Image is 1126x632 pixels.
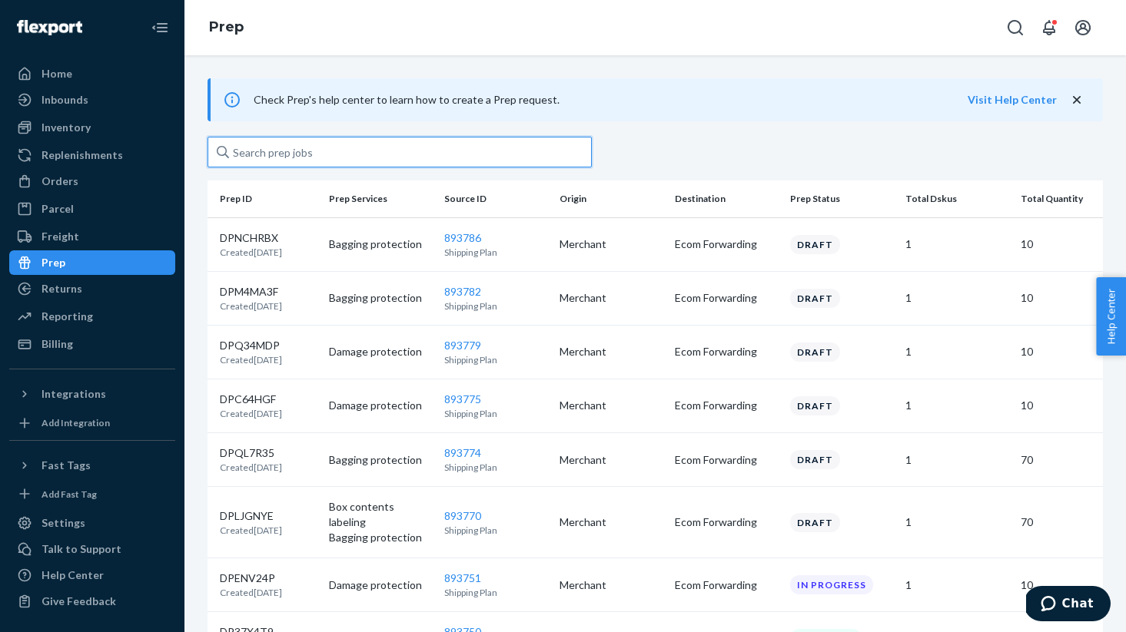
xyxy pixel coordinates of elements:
[784,180,899,217] th: Prep Status
[329,237,432,252] p: Bagging protection
[905,344,1008,359] p: 1
[790,289,840,308] div: Draft
[329,344,432,359] p: Damage protection
[675,398,778,413] p: Ecom Forwarding
[9,250,175,275] a: Prep
[9,143,175,167] a: Replenishments
[1021,452,1118,468] p: 70
[560,237,663,252] p: Merchant
[790,575,873,594] div: In progress
[560,577,663,593] p: Merchant
[1069,92,1084,108] button: close
[444,509,481,522] a: 893770
[9,61,175,86] a: Home
[444,524,547,537] p: Shipping Plan
[220,407,282,420] p: Created [DATE]
[208,137,592,167] input: Search prep jobs
[42,416,110,429] div: Add Integration
[675,237,778,252] p: Ecom Forwarding
[220,353,282,366] p: Created [DATE]
[9,563,175,587] a: Help Center
[1021,290,1118,306] p: 10
[1021,577,1118,593] p: 10
[9,589,175,614] button: Give Feedback
[9,332,175,356] a: Billing
[905,515,1008,530] p: 1
[444,586,547,599] p: Shipping Plan
[9,224,175,249] a: Freight
[790,396,840,415] div: Draft
[905,237,1008,252] p: 1
[329,452,432,468] p: Bagging protection
[42,336,73,352] div: Billing
[790,450,840,469] div: Draft
[899,180,1015,217] th: Total Dskus
[444,392,481,405] a: 893775
[9,88,175,112] a: Inbounds
[1096,277,1126,356] button: Help Center
[42,66,72,81] div: Home
[42,255,65,270] div: Prep
[220,524,282,537] p: Created [DATE]
[9,304,175,329] a: Reporting
[1000,12,1031,43] button: Open Search Box
[444,285,481,298] a: 893782
[42,281,82,296] div: Returns
[42,147,123,163] div: Replenishments
[9,511,175,535] a: Settings
[675,452,778,468] p: Ecom Forwarding
[675,290,778,306] p: Ecom Forwarding
[444,299,547,313] p: Shipping Plan
[444,407,547,420] p: Shipping Plan
[444,246,547,259] p: Shipping Plan
[905,452,1008,468] p: 1
[220,392,282,407] p: DPC64HGF
[553,180,669,217] th: Origin
[675,515,778,530] p: Ecom Forwarding
[905,398,1008,413] p: 1
[42,120,91,135] div: Inventory
[9,453,175,478] button: Fast Tags
[42,309,93,324] div: Reporting
[790,235,840,254] div: Draft
[329,398,432,413] p: Damage protection
[444,446,481,459] a: 893774
[42,594,116,609] div: Give Feedback
[444,353,547,366] p: Shipping Plan
[9,115,175,140] a: Inventory
[1021,344,1118,359] p: 10
[220,586,282,599] p: Created [DATE]
[675,344,778,359] p: Ecom Forwarding
[444,231,481,244] a: 893786
[444,461,547,474] p: Shipping Plan
[42,541,121,557] div: Talk to Support
[444,339,481,352] a: 893779
[323,180,438,217] th: Prep Services
[1021,515,1118,530] p: 70
[444,571,481,584] a: 893751
[197,5,256,50] ol: breadcrumbs
[220,445,282,461] p: DPQL7R35
[220,299,282,313] p: Created [DATE]
[438,180,553,217] th: Source ID
[329,577,432,593] p: Damage protection
[220,284,282,299] p: DPM4MA3F
[9,169,175,194] a: Orders
[790,342,840,362] div: Draft
[42,515,85,531] div: Settings
[905,577,1008,593] p: 1
[220,508,282,524] p: DPLJGNYE
[144,12,175,43] button: Close Navigation
[905,290,1008,306] p: 1
[560,398,663,413] p: Merchant
[254,93,560,106] span: Check Prep's help center to learn how to create a Prep request.
[669,180,784,217] th: Destination
[42,174,78,189] div: Orders
[220,338,282,353] p: DPQ34MDP
[329,499,432,530] p: Box contents labeling
[1021,398,1118,413] p: 10
[9,484,175,505] a: Add Fast Tag
[42,386,106,402] div: Integrations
